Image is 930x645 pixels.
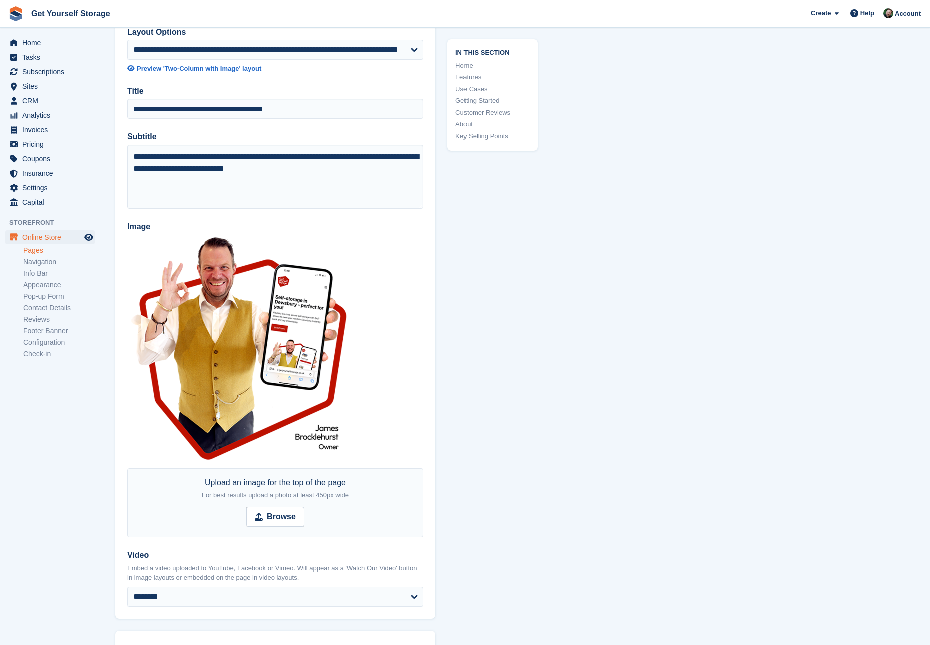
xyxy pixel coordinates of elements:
[23,338,95,347] a: Configuration
[5,108,95,122] a: menu
[22,181,82,195] span: Settings
[22,195,82,209] span: Capital
[5,195,95,209] a: menu
[127,131,423,143] label: Subtitle
[811,8,831,18] span: Create
[23,292,95,301] a: Pop-up Form
[895,9,921,19] span: Account
[5,152,95,166] a: menu
[22,50,82,64] span: Tasks
[23,326,95,336] a: Footer Banner
[22,166,82,180] span: Insurance
[860,8,874,18] span: Help
[202,491,349,499] span: For best results upload a photo at least 450px wide
[22,36,82,50] span: Home
[5,230,95,244] a: menu
[22,79,82,93] span: Sites
[127,26,423,38] label: Layout Options
[455,108,530,118] a: Customer Reviews
[127,221,423,233] label: Image
[127,64,423,74] a: Preview 'Two-Column with Image' layout
[202,477,349,501] div: Upload an image for the top of the page
[246,507,304,527] input: Browse
[22,152,82,166] span: Coupons
[455,61,530,71] a: Home
[455,96,530,106] a: Getting Started
[23,280,95,290] a: Appearance
[22,108,82,122] span: Analytics
[23,246,95,255] a: Pages
[22,65,82,79] span: Subscriptions
[8,6,23,21] img: stora-icon-8386f47178a22dfd0bd8f6a31ec36ba5ce8667c1dd55bd0f319d3a0aa187defe.svg
[455,47,530,57] span: In this section
[127,234,352,465] img: Get-Yourself-Storage---JAMES---Icon-+-Phone.png
[455,119,530,129] a: About
[27,5,114,22] a: Get Yourself Storage
[22,123,82,137] span: Invoices
[83,231,95,243] a: Preview store
[9,218,100,228] span: Storefront
[127,563,423,583] p: Embed a video uploaded to YouTube, Facebook or Vimeo. Will appear as a 'Watch Our Video' button i...
[22,230,82,244] span: Online Store
[5,50,95,64] a: menu
[5,123,95,137] a: menu
[5,94,95,108] a: menu
[137,64,261,74] div: Preview 'Two-Column with Image' layout
[127,549,423,561] label: Video
[455,131,530,141] a: Key Selling Points
[5,137,95,151] a: menu
[5,65,95,79] a: menu
[883,8,893,18] img: Simon Glenn
[23,303,95,313] a: Contact Details
[23,269,95,278] a: Info Bar
[22,94,82,108] span: CRM
[22,137,82,151] span: Pricing
[267,511,296,523] strong: Browse
[5,79,95,93] a: menu
[455,84,530,94] a: Use Cases
[5,181,95,195] a: menu
[23,257,95,267] a: Navigation
[5,166,95,180] a: menu
[5,36,95,50] a: menu
[23,349,95,359] a: Check-in
[23,315,95,324] a: Reviews
[127,85,423,97] label: Title
[455,72,530,82] a: Features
